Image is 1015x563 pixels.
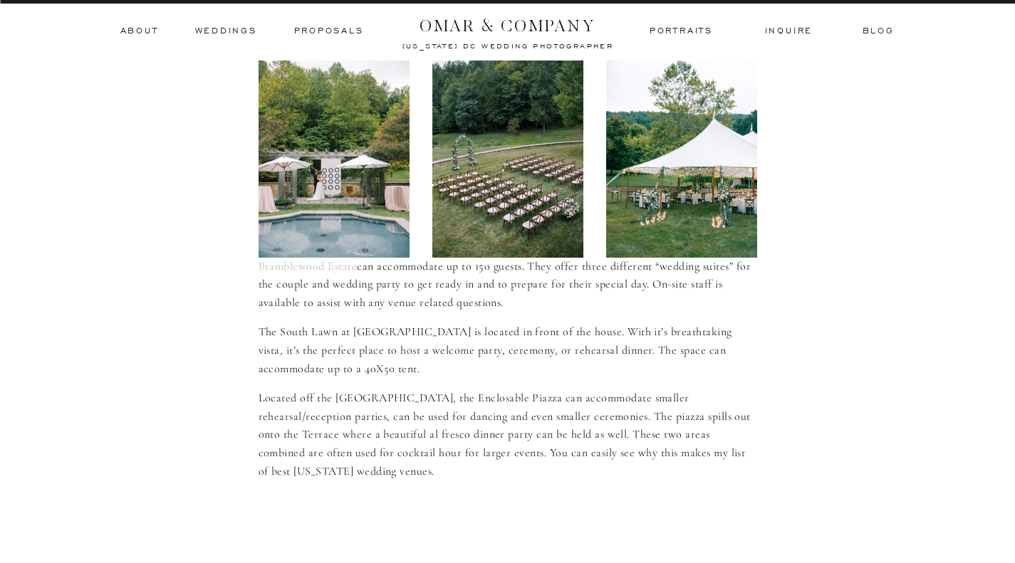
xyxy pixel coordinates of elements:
[259,389,757,480] p: Located off the [GEOGRAPHIC_DATA], the Enclosable Piazza can accommodate smaller rehearsal/recept...
[195,25,257,38] a: Weddings
[765,25,813,38] a: inquire
[393,12,623,31] a: OMAR & COMPANY
[364,41,652,48] a: [US_STATE] dc wedding photographer
[120,25,157,38] a: ABOUT
[863,25,892,38] a: BLOG
[259,258,757,312] p: can accommodate up to 150 guests. They offer three different “wedding suites” for the couple and ...
[648,25,715,38] a: Portraits
[259,323,757,378] p: The South Lawn at [GEOGRAPHIC_DATA] is located in front of the house. With it’s breathtaking vist...
[259,259,358,273] a: Bramblewood Estate
[294,25,364,38] a: Proposals
[259,29,757,43] h3: Bramblewood Estate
